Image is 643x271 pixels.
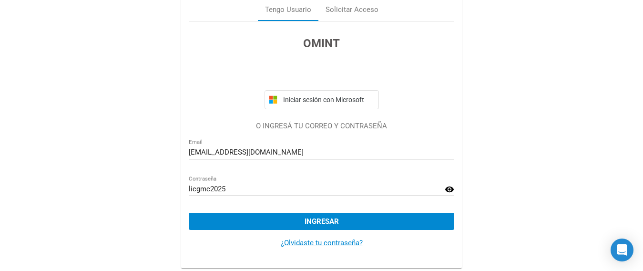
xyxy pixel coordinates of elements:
div: Tengo Usuario [265,4,311,15]
h3: OMINT [189,35,454,52]
span: Iniciar sesión con Microsoft [281,96,375,104]
p: O INGRESÁ TU CORREO Y CONTRASEÑA [189,121,454,132]
iframe: Botón de Acceder con Google [260,63,384,83]
div: Solicitar Acceso [326,4,378,15]
div: Open Intercom Messenger [611,239,633,261]
mat-icon: visibility [445,184,454,195]
a: ¿Olvidaste tu contraseña? [281,239,363,247]
button: Ingresar [189,213,454,230]
button: Iniciar sesión con Microsoft [265,90,379,109]
span: Ingresar [305,217,339,226]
